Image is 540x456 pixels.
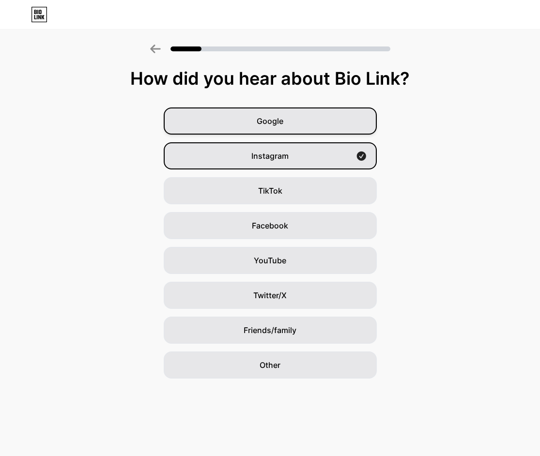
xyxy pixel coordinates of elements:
[244,324,296,336] span: Friends/family
[257,115,283,127] span: Google
[253,289,287,301] span: Twitter/X
[5,69,535,88] div: How did you hear about Bio Link?
[258,185,282,197] span: TikTok
[251,150,289,162] span: Instagram
[260,359,280,371] span: Other
[254,255,286,266] span: YouTube
[252,220,288,231] span: Facebook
